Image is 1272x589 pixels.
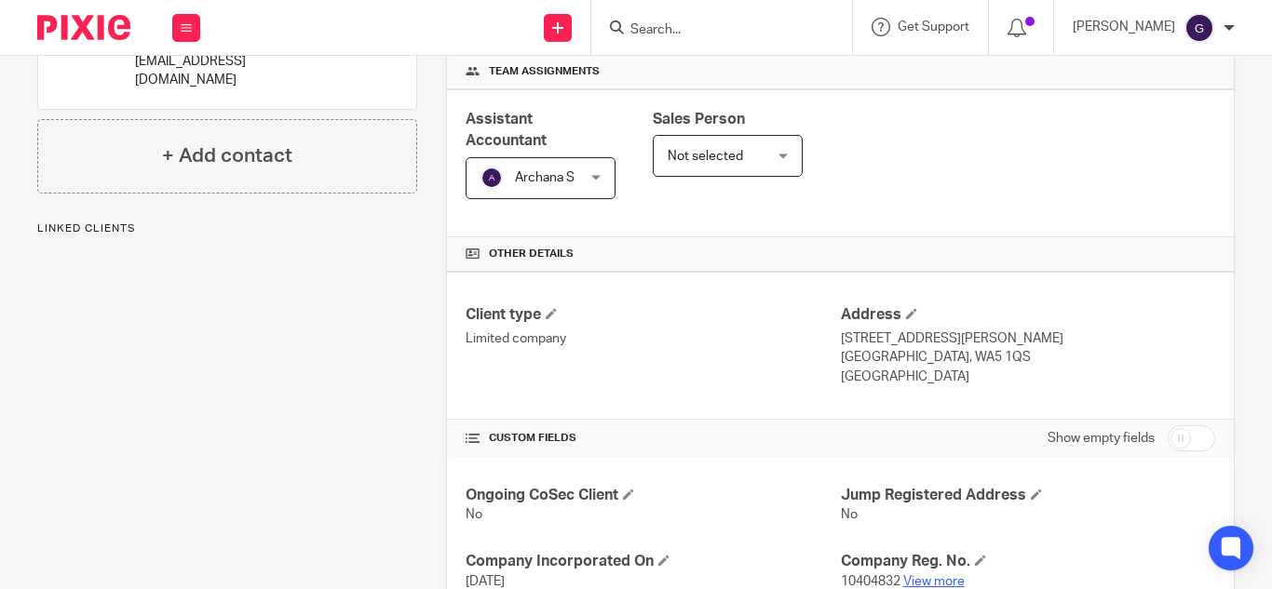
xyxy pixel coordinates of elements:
[162,141,292,170] h4: + Add contact
[841,552,1215,571] h4: Company Reg. No.
[466,329,840,348] p: Limited company
[903,575,965,588] a: View more
[466,305,840,325] h4: Client type
[466,575,505,588] span: [DATE]
[841,486,1215,505] h4: Jump Registered Address
[629,22,796,39] input: Search
[515,171,575,184] span: Archana S
[135,52,343,90] p: [EMAIL_ADDRESS][DOMAIN_NAME]
[466,552,840,571] h4: Company Incorporated On
[37,15,130,40] img: Pixie
[1073,18,1175,36] p: [PERSON_NAME]
[37,221,417,236] p: Linked clients
[841,575,900,588] span: 10404832
[841,305,1215,325] h4: Address
[841,329,1215,348] p: [STREET_ADDRESS][PERSON_NAME]
[653,112,745,127] span: Sales Person
[480,167,503,189] img: svg%3E
[466,508,482,521] span: No
[898,20,969,33] span: Get Support
[466,112,547,148] span: Assistant Accountant
[466,486,840,505] h4: Ongoing CoSec Client
[841,508,858,521] span: No
[489,247,574,261] span: Other details
[1048,429,1155,448] label: Show empty fields
[489,64,600,79] span: Team assignments
[841,348,1215,367] p: [GEOGRAPHIC_DATA], WA5 1QS
[466,431,840,446] h4: CUSTOM FIELDS
[841,368,1215,386] p: [GEOGRAPHIC_DATA]
[668,150,743,163] span: Not selected
[1184,13,1214,43] img: svg%3E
